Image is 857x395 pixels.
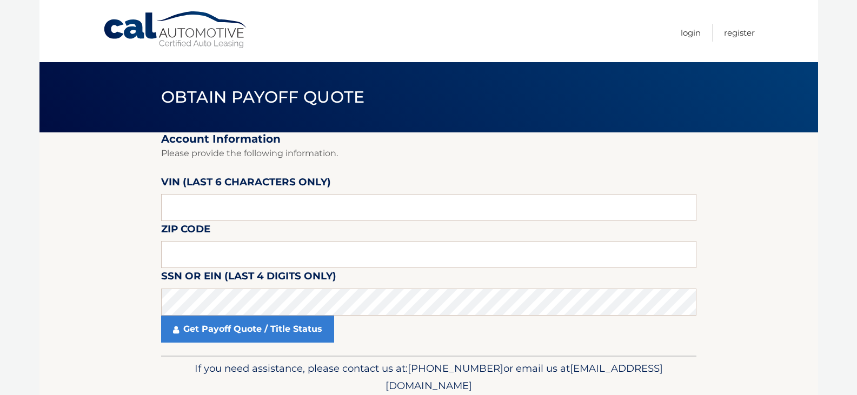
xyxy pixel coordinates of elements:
a: Login [681,24,701,42]
h2: Account Information [161,132,696,146]
span: [PHONE_NUMBER] [408,362,503,374]
a: Cal Automotive [103,11,249,49]
span: Obtain Payoff Quote [161,87,365,107]
a: Register [724,24,755,42]
p: Please provide the following information. [161,146,696,161]
label: SSN or EIN (last 4 digits only) [161,268,336,288]
label: VIN (last 6 characters only) [161,174,331,194]
p: If you need assistance, please contact us at: or email us at [168,360,689,394]
a: Get Payoff Quote / Title Status [161,316,334,343]
label: Zip Code [161,221,210,241]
